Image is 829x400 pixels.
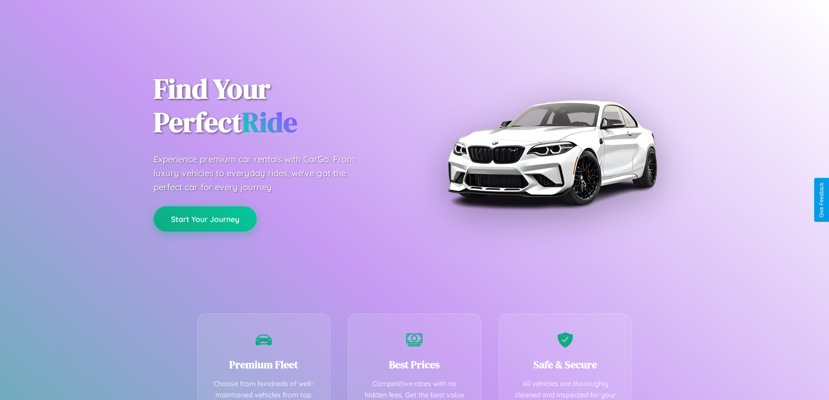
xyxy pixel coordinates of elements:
button: Start Your Journey [154,206,257,232]
p: Experience premium car rentals with CarGo. From luxury vehicles to everyday rides, we've got the ... [154,152,371,194]
div: Give Feedback [819,182,825,218]
h3: Best Prices [361,357,468,372]
img: Premium BMW car rental vehicle [443,44,661,261]
span: Ride [242,103,297,141]
h3: Premium Fleet [211,357,317,372]
h1: Find Your Perfect [154,72,402,139]
h3: Safe & Secure [512,357,619,372]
